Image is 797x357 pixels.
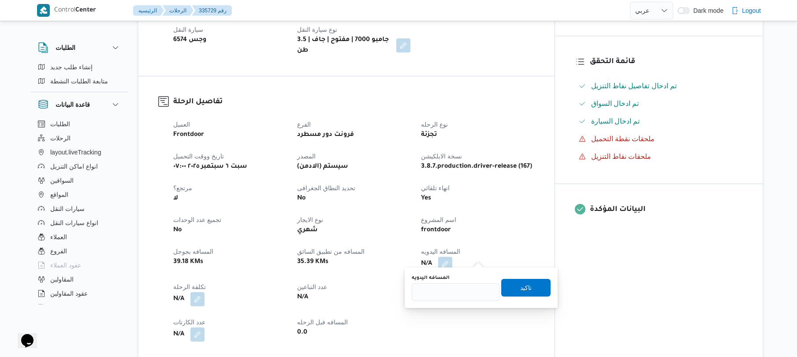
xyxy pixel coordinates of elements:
button: قاعدة البيانات [38,99,121,110]
button: تم ادخال السواق [575,97,743,111]
b: شهري [297,225,318,236]
span: عدد التباعين [297,283,327,290]
span: عقود المقاولين [50,288,88,299]
b: فرونت دور مسطرد [297,130,354,140]
span: نوع الرحله [421,121,448,128]
span: انهاء تلقائي [421,184,450,192]
b: frontdoor [421,225,451,236]
b: N/A [173,329,184,340]
span: نوع سيارة النقل [297,26,337,33]
button: متابعة الطلبات النشطة [34,74,124,88]
span: المسافه بجوجل [173,248,213,255]
b: 0.0 [297,327,307,338]
span: تكلفة الرحلة [173,283,206,290]
span: العميل [173,121,190,128]
span: تم ادخال تفاصيل نفاط التنزيل [591,82,677,90]
div: الطلبات [31,60,128,92]
span: تاريخ ووقت التحميل [173,153,224,160]
button: انواع سيارات النقل [34,216,124,230]
span: عدد الكارتات [173,319,205,326]
img: X8yXhbKr1z7QwAAAABJRU5ErkJggg== [37,4,50,17]
b: No [297,193,305,204]
span: العملاء [50,232,67,242]
div: قاعدة البيانات [31,117,128,308]
button: المواقع [34,188,124,202]
b: 3.8.7.production.driver-release (167) [421,162,532,172]
span: نسخة الابلكيشن [421,153,462,160]
span: المقاولين [50,274,74,285]
span: تم ادخال السيارة [591,117,640,125]
span: مرتجع؟ [173,184,192,192]
button: الفروع [34,244,124,258]
b: N/A [173,294,184,304]
span: ملحقات نقطة التحميل [591,134,655,144]
span: المسافه اليدويه [421,248,460,255]
b: N/A [421,259,432,269]
button: الرحلات [162,5,194,16]
button: 335729 رقم [192,5,232,16]
span: ملحقات نقطة التحميل [591,135,655,143]
h3: قائمة التحقق [590,56,743,68]
b: (سيستم (الادمن [297,162,348,172]
span: متابعة الطلبات النشطة [50,76,108,86]
span: Dark mode [690,7,723,14]
span: layout.liveTracking [50,147,101,158]
b: Frontdoor [173,130,204,140]
button: layout.liveTracking [34,145,124,159]
b: N/A [297,292,308,303]
span: إنشاء طلب جديد [50,62,93,72]
button: إنشاء طلب جديد [34,60,124,74]
b: سبت ٦ سبتمبر ٢٠٢٥ ٠٧:٠٠ [173,162,247,172]
button: الرحلات [34,131,124,145]
label: المسافه اليدويه [412,274,450,282]
span: اسم المشروع [421,216,456,223]
span: تحديد النطاق الجغرافى [297,184,355,192]
span: الفروع [50,246,67,256]
b: جامبو 7000 | مفتوح | جاف | 3.5 طن [297,35,390,56]
h3: قاعدة البيانات [56,99,90,110]
span: المسافه فبل الرحله [297,319,348,326]
iframe: chat widget [9,322,37,348]
b: Yes [421,193,431,204]
h3: تفاصيل الرحلة [173,96,535,108]
button: ملحقات نقاط التنزيل [575,150,743,164]
b: 39.18 KMs [173,257,203,267]
b: وجس 6574 [173,35,206,45]
span: الطلبات [50,119,70,129]
span: المسافه من تطبيق السائق [297,248,365,255]
button: تم ادخال السيارة [575,114,743,128]
span: تم ادخال السواق [591,98,639,109]
button: عقود العملاء [34,258,124,272]
span: اجهزة التليفون [50,302,87,313]
span: نوع الايجار [297,216,323,223]
span: تم ادخال السواق [591,100,639,107]
button: السواقين [34,173,124,188]
span: المصدر [297,153,316,160]
span: الرحلات [50,133,71,143]
button: العملاء [34,230,124,244]
span: تاكيد [520,282,532,293]
button: المقاولين [34,272,124,286]
h3: البيانات المؤكدة [590,204,743,216]
b: No [173,225,182,236]
span: ملحقات نقاط التنزيل [591,153,652,160]
button: تم ادخال تفاصيل نفاط التنزيل [575,79,743,93]
span: تجميع عدد الوحدات [173,216,221,223]
b: تجزئة [421,130,437,140]
button: الرئيسيه [133,5,164,16]
span: المواقع [50,189,68,200]
b: 35.39 KMs [297,257,328,267]
span: انواع اماكن التنزيل [50,161,98,172]
b: لا [173,193,178,204]
button: Logout [728,2,764,19]
span: عقود العملاء [50,260,81,271]
button: اجهزة التليفون [34,301,124,315]
button: الطلبات [38,42,121,53]
button: ملحقات نقطة التحميل [575,132,743,146]
span: سيارة النقل [173,26,203,33]
span: سيارات النقل [50,203,85,214]
button: سيارات النقل [34,202,124,216]
span: السواقين [50,175,74,186]
b: Center [75,7,96,14]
